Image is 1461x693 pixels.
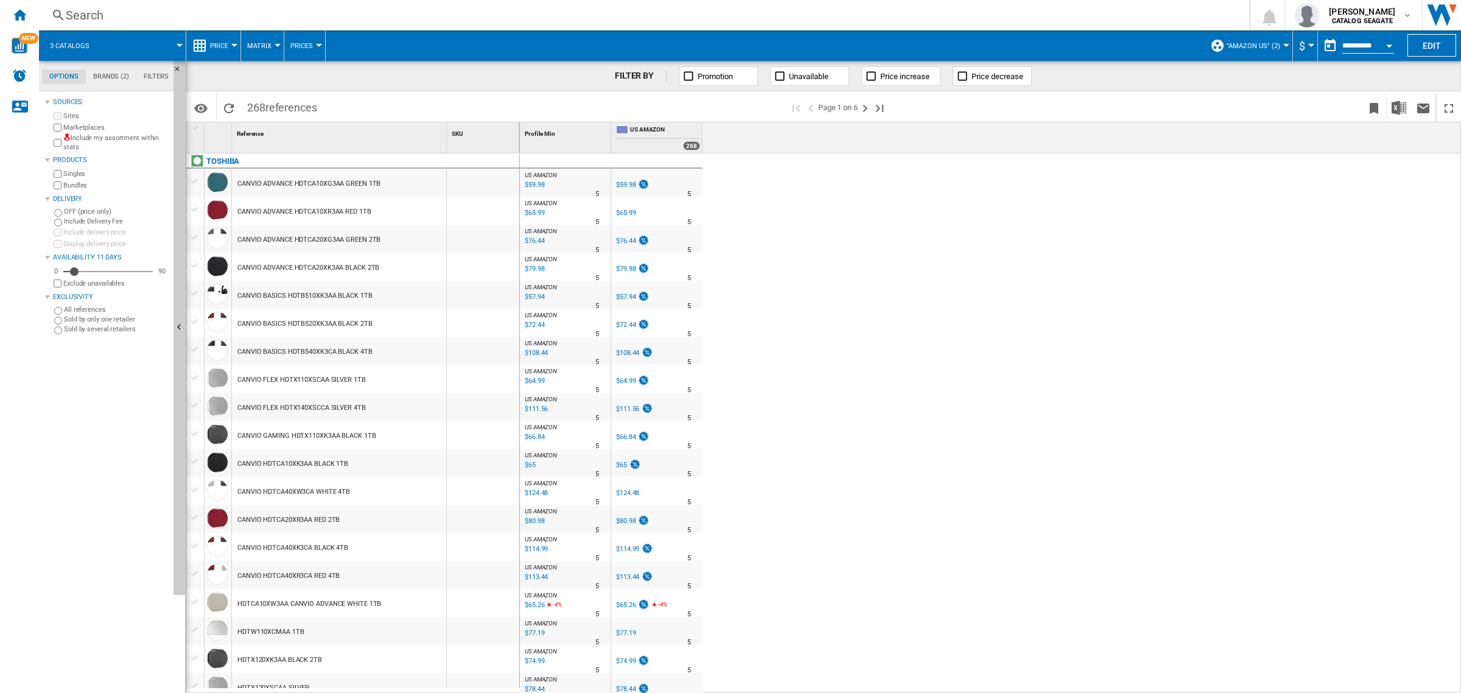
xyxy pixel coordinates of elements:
[237,226,380,254] div: CANVIO ADVANCE HDTCA20XG3AA GREEN 2TB
[637,431,650,441] img: promotionV3.png
[614,599,650,611] div: $65.26
[42,69,86,84] md-tab-item: Options
[687,188,691,200] div: Delivery Time : 5 days
[525,536,557,543] span: US AMAZON
[1437,93,1461,122] button: Maximize
[595,440,599,452] div: Delivery Time : 5 days
[1411,93,1435,122] button: Send this report by email
[641,571,653,582] img: promotionV3.png
[616,433,636,441] div: $66.84
[687,356,691,368] div: Delivery Time : 5 days
[872,93,887,122] button: Last page
[1299,40,1305,52] span: $
[616,181,636,189] div: $59.98
[522,122,611,141] div: Profile Min Sort None
[595,580,599,593] div: Delivery Time : 5 days
[1329,5,1395,18] span: [PERSON_NAME]
[523,319,544,331] div: Last updated : Tuesday, 7 October 2025 05:03
[1299,30,1311,61] button: $
[614,515,650,527] div: $80.98
[595,356,599,368] div: Delivery Time : 5 days
[523,263,544,275] div: Last updated : Tuesday, 7 October 2025 05:04
[12,68,27,83] img: alerts-logo.svg
[12,38,27,54] img: wise-card.svg
[217,93,241,122] button: Reload
[63,181,169,190] label: Bundles
[595,636,599,649] div: Delivery Time : 5 days
[66,7,1217,24] div: Search
[637,291,650,301] img: promotionV3.png
[789,72,829,81] span: Unavailable
[523,403,548,415] div: Last updated : Tuesday, 7 October 2025 05:04
[637,375,650,385] img: promotionV3.png
[616,405,639,413] div: $111.56
[54,307,62,315] input: All references
[237,130,264,137] span: Reference
[63,279,169,288] label: Exclude unavailables
[237,254,379,282] div: CANVIO ADVANCE HDTCA20XK3AA BLACK 2TB
[53,292,169,302] div: Exclusivity
[54,135,61,150] input: Include my assortment within stats
[136,69,176,84] md-tab-item: Filters
[595,328,599,340] div: Delivery Time : 5 days
[192,30,234,61] div: Price
[290,30,319,61] div: Prices
[1210,30,1286,61] div: "Amazon US" (2)
[861,66,941,86] button: Price increase
[523,179,544,191] div: Last updated : Tuesday, 7 October 2025 05:13
[523,431,544,443] div: Last updated : Tuesday, 7 October 2025 05:13
[553,601,558,608] span: -4
[63,123,169,132] label: Marketplaces
[614,431,650,443] div: $66.84
[53,194,169,204] div: Delivery
[64,217,169,226] label: Include Delivery Fee
[64,207,169,216] label: OFF (price only)
[687,468,691,480] div: Delivery Time : 5 days
[525,228,557,234] span: US AMAZON
[86,69,136,84] md-tab-item: Brands (2)
[637,515,650,526] img: promotionV3.png
[614,403,653,415] div: $111.56
[614,235,650,247] div: $76.44
[523,515,544,527] div: Last updated : Tuesday, 7 October 2025 05:08
[525,648,557,655] span: US AMAZON
[687,440,691,452] div: Delivery Time : 5 days
[210,42,228,50] span: Price
[630,125,700,136] span: US AMAZON
[64,325,169,334] label: Sold by several retailers
[614,263,650,275] div: $79.98
[523,627,544,639] div: Last updated : Tuesday, 7 October 2025 05:06
[615,70,667,82] div: FILTER BY
[207,122,231,141] div: Sort None
[54,240,61,248] input: Display delivery price
[523,291,544,303] div: Last updated : Tuesday, 7 October 2025 05:13
[523,347,548,359] div: Last updated : Tuesday, 7 October 2025 05:14
[687,552,691,565] div: Delivery Time : 5 days
[525,480,557,487] span: US AMAZON
[616,237,636,245] div: $76.44
[1295,3,1319,27] img: profile.jpg
[614,487,639,499] div: $124.48
[880,72,930,81] span: Price increase
[237,170,380,198] div: CANVIO ADVANCE HDTCA10XG3AA GREEN 1TB
[523,459,536,471] div: Last updated : Tuesday, 7 October 2025 05:13
[614,459,641,471] div: $65
[50,42,89,50] span: 3 catalogs
[234,122,446,141] div: Reference Sort None
[614,319,650,331] div: $72.44
[687,384,691,396] div: Delivery Time : 5 days
[616,629,636,637] div: $77.19
[64,315,169,324] label: Sold by only one retailer
[525,284,557,290] span: US AMAZON
[63,133,71,141] img: mysite-not-bg-18x18.png
[54,326,62,334] input: Sold by several retailers
[189,97,213,119] button: Options
[525,676,557,683] span: US AMAZON
[698,72,733,81] span: Promotion
[247,30,278,61] div: Matrix
[595,300,599,312] div: Delivery Time : 5 days
[595,524,599,536] div: Delivery Time : 5 days
[206,154,239,169] div: Click to filter on that brand
[1318,33,1342,58] button: md-calendar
